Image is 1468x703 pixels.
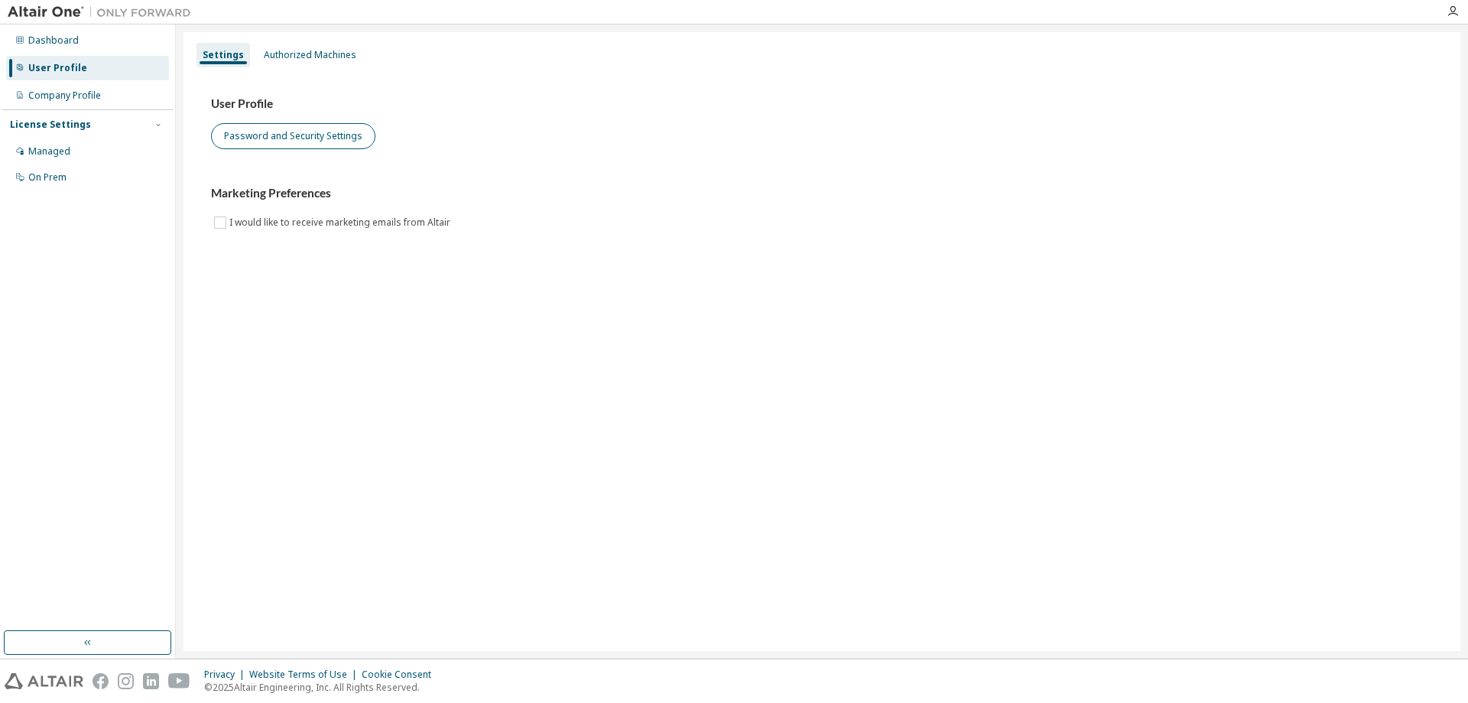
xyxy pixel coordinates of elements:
h3: User Profile [211,96,1433,112]
div: Website Terms of Use [249,669,362,681]
img: linkedin.svg [143,673,159,689]
img: instagram.svg [118,673,134,689]
div: Privacy [204,669,249,681]
p: © 2025 Altair Engineering, Inc. All Rights Reserved. [204,681,440,694]
img: altair_logo.svg [5,673,83,689]
div: Settings [203,49,244,61]
img: youtube.svg [168,673,190,689]
img: facebook.svg [93,673,109,689]
div: Cookie Consent [362,669,440,681]
label: I would like to receive marketing emails from Altair [229,213,453,232]
div: Authorized Machines [264,49,356,61]
div: License Settings [10,119,91,131]
img: Altair One [8,5,199,20]
div: User Profile [28,62,87,74]
div: On Prem [28,171,67,184]
div: Company Profile [28,90,101,102]
div: Managed [28,145,70,158]
h3: Marketing Preferences [211,186,1433,201]
div: Dashboard [28,34,79,47]
button: Password and Security Settings [211,123,375,149]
